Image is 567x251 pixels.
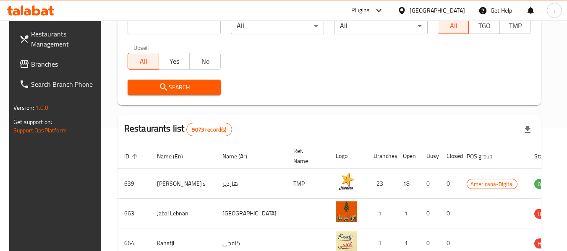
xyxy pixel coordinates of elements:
[367,169,396,199] td: 23
[534,151,562,161] span: Status
[157,151,194,161] span: Name (En)
[410,6,465,15] div: [GEOGRAPHIC_DATA]
[13,24,104,54] a: Restaurants Management
[31,79,97,89] span: Search Branch Phone
[128,53,159,70] button: All
[159,53,190,70] button: Yes
[367,199,396,228] td: 1
[35,102,48,113] span: 1.0.0
[186,123,232,136] div: Total records count
[162,55,187,67] span: Yes
[150,199,216,228] td: Jabal Lebnan
[396,169,420,199] td: 18
[420,199,440,228] td: 0
[118,169,150,199] td: 639
[438,17,469,34] button: All
[517,119,538,140] div: Export file
[293,146,319,166] span: Ref. Name
[13,116,52,127] span: Get support on:
[467,179,517,189] span: Americana-Digital
[468,17,500,34] button: TGO
[222,151,258,161] span: Name (Ar)
[336,171,357,192] img: Hardee's
[231,18,324,34] div: All
[31,59,97,69] span: Branches
[534,179,555,189] div: OPEN
[124,122,232,136] h2: Restaurants list
[534,209,559,219] span: HIDDEN
[13,102,34,113] span: Version:
[534,239,559,248] span: HIDDEN
[554,6,555,15] span: i
[31,29,97,49] span: Restaurants Management
[467,151,503,161] span: POS group
[351,5,370,16] div: Plugins
[396,143,420,169] th: Open
[334,18,427,34] div: All
[189,53,221,70] button: No
[440,199,460,228] td: 0
[329,143,367,169] th: Logo
[440,143,460,169] th: Closed
[150,169,216,199] td: [PERSON_NAME]'s
[187,126,231,134] span: 9073 record(s)
[420,169,440,199] td: 0
[216,199,287,228] td: [GEOGRAPHIC_DATA]
[420,143,440,169] th: Busy
[13,74,104,94] a: Search Branch Phone
[13,125,67,136] a: Support.OpsPlatform
[367,143,396,169] th: Branches
[133,44,149,50] label: Upsell
[124,151,140,161] span: ID
[499,17,531,34] button: TMP
[118,199,150,228] td: 663
[503,20,528,32] span: TMP
[131,55,156,67] span: All
[216,169,287,199] td: هارديز
[472,20,496,32] span: TGO
[134,82,214,93] span: Search
[336,201,357,222] img: Jabal Lebnan
[128,18,221,34] input: Search for restaurant name or ID..
[287,169,329,199] td: TMP
[442,20,466,32] span: All
[396,199,420,228] td: 1
[13,54,104,74] a: Branches
[193,55,217,67] span: No
[534,179,555,189] span: OPEN
[440,169,460,199] td: 0
[128,80,221,95] button: Search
